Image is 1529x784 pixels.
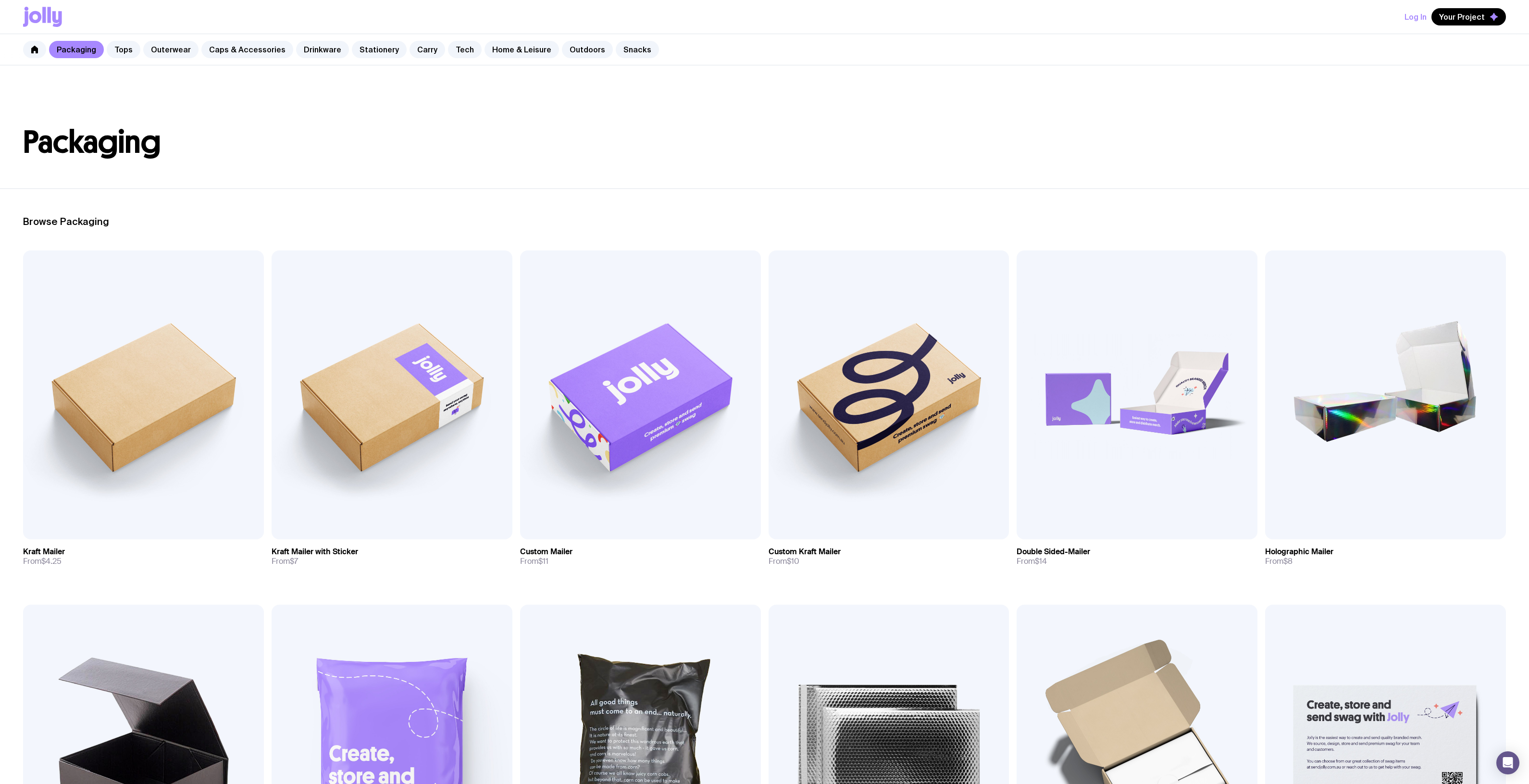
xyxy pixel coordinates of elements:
h3: Kraft Mailer with Sticker [272,547,358,557]
h3: Custom Mailer [520,547,572,557]
a: Snacks [616,41,659,58]
a: Drinkware [296,41,349,58]
div: Open Intercom Messenger [1496,751,1519,774]
button: Your Project [1431,8,1506,25]
a: Stationery [352,41,407,58]
a: Double Sided-MailerFrom$14 [1017,539,1257,574]
a: Holographic MailerFrom$8 [1265,539,1506,574]
a: Packaging [49,41,104,58]
span: $11 [538,556,548,566]
a: Tops [107,41,140,58]
a: Outdoors [562,41,613,58]
span: Your Project [1439,12,1485,22]
h3: Custom Kraft Mailer [769,547,841,557]
span: From [1017,557,1047,566]
a: Tech [448,41,482,58]
h2: Browse Packaging [23,216,1506,227]
span: $4.25 [41,556,62,566]
h3: Double Sided-Mailer [1017,547,1090,557]
a: Kraft Mailer with StickerFrom$7 [272,539,512,574]
a: Kraft MailerFrom$4.25 [23,539,264,574]
span: $10 [787,556,799,566]
a: Outerwear [143,41,199,58]
h3: Kraft Mailer [23,547,65,557]
span: $14 [1035,556,1047,566]
span: From [520,557,548,566]
a: Home & Leisure [485,41,559,58]
span: From [272,557,298,566]
span: From [769,557,799,566]
a: Custom Kraft MailerFrom$10 [769,539,1009,574]
span: From [23,557,62,566]
a: Carry [410,41,445,58]
span: $7 [290,556,298,566]
h3: Holographic Mailer [1265,547,1333,557]
a: Caps & Accessories [201,41,293,58]
span: From [1265,557,1293,566]
a: Custom MailerFrom$11 [520,539,761,574]
button: Log In [1405,8,1427,25]
span: $8 [1283,556,1293,566]
h1: Packaging [23,127,1506,158]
